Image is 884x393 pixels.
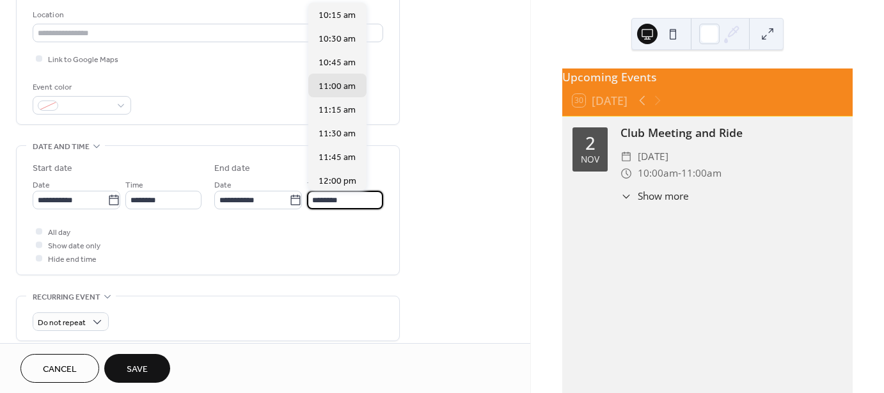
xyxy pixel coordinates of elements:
[20,354,99,383] button: Cancel
[319,151,356,164] span: 11:45 am
[307,179,325,192] span: Time
[33,140,90,154] span: Date and time
[319,56,356,70] span: 10:45 am
[33,179,50,192] span: Date
[33,8,381,22] div: Location
[681,165,722,182] span: 11:00am
[620,189,632,204] div: ​
[581,155,599,164] div: Nov
[638,148,668,165] span: [DATE]
[620,148,632,165] div: ​
[585,134,596,152] div: 2
[48,239,100,253] span: Show date only
[620,124,842,141] div: Club Meeting and Ride
[319,104,356,117] span: 11:15 am
[33,81,129,94] div: Event color
[33,162,72,175] div: Start date
[638,189,689,204] span: Show more
[48,226,70,239] span: All day
[319,80,356,93] span: 11:00 am
[319,33,356,46] span: 10:30 am
[620,165,632,182] div: ​
[104,354,170,383] button: Save
[562,68,853,85] div: Upcoming Events
[638,165,678,182] span: 10:00am
[127,363,148,376] span: Save
[678,165,681,182] span: -
[319,9,356,22] span: 10:15 am
[319,175,356,188] span: 12:00 pm
[125,179,143,192] span: Time
[43,363,77,376] span: Cancel
[33,291,100,304] span: Recurring event
[48,253,97,266] span: Hide end time
[319,127,356,141] span: 11:30 am
[38,316,86,330] span: Do not repeat
[214,162,250,175] div: End date
[214,179,232,192] span: Date
[620,189,688,204] button: ​Show more
[48,53,118,67] span: Link to Google Maps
